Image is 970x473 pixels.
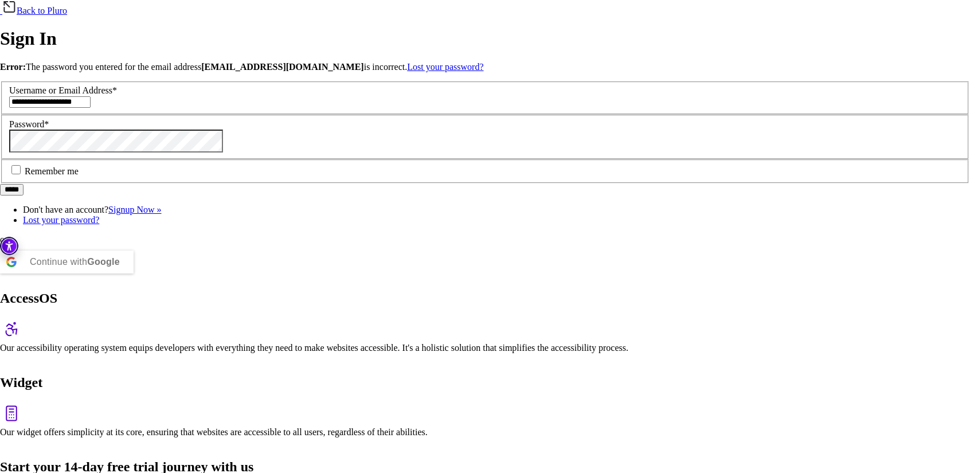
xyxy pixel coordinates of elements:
label: Password [9,119,49,129]
input: Remember me [11,165,21,174]
a: Signup Now » [108,205,161,214]
strong: [EMAIL_ADDRESS][DOMAIN_NAME] [201,62,364,72]
li: Don't have an account? [23,205,970,215]
label: Remember me [9,166,79,176]
div: Continue with [30,251,120,273]
a: Lost your password? [23,215,99,225]
a: Lost your password? [407,62,483,72]
a: Back to Pluro [2,6,67,15]
label: Username or Email Address [9,85,117,95]
b: Google [87,257,120,267]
